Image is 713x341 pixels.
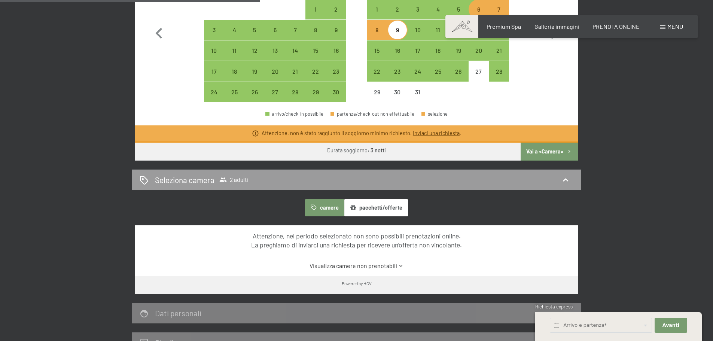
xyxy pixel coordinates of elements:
[489,20,509,40] div: Sun Dec 14 2025
[224,40,244,61] div: Tue Nov 11 2025
[429,6,447,25] div: 4
[244,61,265,81] div: Wed Nov 19 2025
[448,40,468,61] div: arrivo/check-in possibile
[265,40,285,61] div: Thu Nov 13 2025
[327,147,386,154] div: Durata soggiorno:
[286,48,305,66] div: 14
[204,40,224,61] div: Mon Nov 10 2025
[204,20,224,40] div: arrivo/check-in possibile
[219,176,249,183] span: 2 adulti
[305,82,326,102] div: arrivo/check-in possibile
[285,40,305,61] div: Fri Nov 14 2025
[408,27,427,46] div: 10
[469,40,489,61] div: Sat Dec 20 2025
[408,6,427,25] div: 3
[224,20,244,40] div: arrivo/check-in possibile
[469,61,489,81] div: arrivo/check-in non effettuabile
[469,20,489,40] div: Sat Dec 13 2025
[265,20,285,40] div: arrivo/check-in possibile
[244,82,265,102] div: arrivo/check-in possibile
[266,27,284,46] div: 6
[224,61,244,81] div: Tue Nov 18 2025
[265,61,285,81] div: arrivo/check-in possibile
[305,40,326,61] div: arrivo/check-in possibile
[428,20,448,40] div: Thu Dec 11 2025
[265,112,323,116] div: arrivo/check-in possibile
[305,199,344,216] button: camere
[245,27,264,46] div: 5
[469,40,489,61] div: arrivo/check-in possibile
[205,48,223,66] div: 10
[387,82,408,102] div: Tue Dec 30 2025
[408,82,428,102] div: arrivo/check-in non effettuabile
[244,20,265,40] div: arrivo/check-in possibile
[244,82,265,102] div: Wed Nov 26 2025
[388,48,407,66] div: 16
[305,61,326,81] div: arrivo/check-in possibile
[342,280,372,286] div: Powered by HGV
[388,68,407,87] div: 23
[204,40,224,61] div: arrivo/check-in possibile
[286,68,305,87] div: 21
[306,48,325,66] div: 15
[490,68,508,87] div: 28
[244,20,265,40] div: Wed Nov 05 2025
[204,82,224,102] div: Mon Nov 24 2025
[244,40,265,61] div: arrivo/check-in possibile
[469,61,489,81] div: Sat Dec 27 2025
[368,6,386,25] div: 1
[428,40,448,61] div: Thu Dec 18 2025
[449,6,467,25] div: 5
[224,61,244,81] div: arrivo/check-in possibile
[265,61,285,81] div: Thu Nov 20 2025
[326,82,346,102] div: arrivo/check-in possibile
[286,89,305,108] div: 28
[204,82,224,102] div: arrivo/check-in possibile
[387,61,408,81] div: Tue Dec 23 2025
[285,20,305,40] div: Fri Nov 07 2025
[368,48,386,66] div: 15
[305,20,326,40] div: arrivo/check-in possibile
[155,308,201,318] h2: Dati personali
[225,27,244,46] div: 4
[368,89,386,108] div: 29
[408,89,427,108] div: 31
[429,27,447,46] div: 11
[285,61,305,81] div: Fri Nov 21 2025
[245,48,264,66] div: 12
[285,82,305,102] div: arrivo/check-in possibile
[490,6,508,25] div: 7
[449,68,467,87] div: 26
[326,48,345,66] div: 16
[428,61,448,81] div: arrivo/check-in possibile
[225,48,244,66] div: 11
[388,6,407,25] div: 2
[367,40,387,61] div: arrivo/check-in possibile
[265,82,285,102] div: arrivo/check-in possibile
[449,48,467,66] div: 19
[266,68,284,87] div: 20
[305,61,326,81] div: Sat Nov 22 2025
[305,82,326,102] div: Sat Nov 29 2025
[330,112,414,116] div: partenza/check-out non effettuabile
[667,23,683,30] span: Menu
[326,61,346,81] div: arrivo/check-in possibile
[306,68,325,87] div: 22
[224,40,244,61] div: arrivo/check-in possibile
[225,89,244,108] div: 25
[489,61,509,81] div: arrivo/check-in possibile
[387,82,408,102] div: arrivo/check-in non effettuabile
[344,199,408,216] button: pacchetti/offerte
[205,68,223,87] div: 17
[429,48,447,66] div: 18
[387,40,408,61] div: arrivo/check-in possibile
[489,40,509,61] div: Sun Dec 21 2025
[245,68,264,87] div: 19
[305,20,326,40] div: Sat Nov 08 2025
[205,27,223,46] div: 3
[326,40,346,61] div: arrivo/check-in possibile
[326,40,346,61] div: Sun Nov 16 2025
[534,23,579,30] a: Galleria immagini
[592,23,640,30] span: PRENOTA ONLINE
